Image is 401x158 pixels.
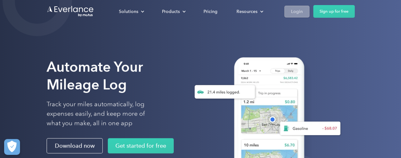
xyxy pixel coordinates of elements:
button: Cookies Settings [4,139,20,155]
a: Get started for free [108,138,174,154]
div: Pricing [204,8,217,16]
div: Solutions [119,8,138,16]
div: Resources [230,6,268,17]
div: Solutions [113,6,149,17]
a: Download now [47,138,103,154]
a: Sign up for free [313,5,355,18]
div: Login [291,8,303,16]
a: Go to homepage [47,5,94,17]
div: Products [162,8,180,16]
a: Pricing [197,6,224,17]
a: Login [284,6,309,17]
div: Resources [236,8,257,16]
p: Track your miles automatically, log expenses easily, and keep more of what you make, all in one app [47,100,160,128]
strong: Automate Your Mileage Log [47,58,143,93]
div: Products [156,6,191,17]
